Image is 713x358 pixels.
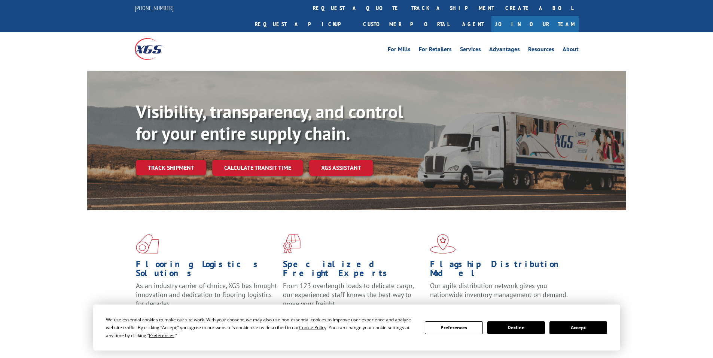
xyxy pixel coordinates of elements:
a: Agent [455,16,491,32]
a: Services [460,46,481,55]
b: Visibility, transparency, and control for your entire supply chain. [136,100,403,145]
span: Cookie Policy [299,324,326,331]
img: xgs-icon-focused-on-flooring-red [283,234,301,254]
h1: Specialized Freight Experts [283,260,424,281]
span: Our agile distribution network gives you nationwide inventory management on demand. [430,281,568,299]
a: XGS ASSISTANT [309,160,373,176]
a: About [563,46,579,55]
button: Decline [487,321,545,334]
a: Calculate transit time [212,160,303,176]
a: Track shipment [136,160,206,175]
button: Preferences [425,321,482,334]
button: Accept [549,321,607,334]
a: Resources [528,46,554,55]
h1: Flooring Logistics Solutions [136,260,277,281]
h1: Flagship Distribution Model [430,260,572,281]
a: For Retailers [419,46,452,55]
img: xgs-icon-total-supply-chain-intelligence-red [136,234,159,254]
a: Customer Portal [357,16,455,32]
div: Cookie Consent Prompt [93,305,620,351]
span: As an industry carrier of choice, XGS has brought innovation and dedication to flooring logistics... [136,281,277,308]
a: For Mills [388,46,411,55]
a: Request a pickup [249,16,357,32]
a: Join Our Team [491,16,579,32]
div: We use essential cookies to make our site work. With your consent, we may also use non-essential ... [106,316,416,339]
a: Advantages [489,46,520,55]
p: From 123 overlength loads to delicate cargo, our experienced staff knows the best way to move you... [283,281,424,315]
a: [PHONE_NUMBER] [135,4,174,12]
span: Preferences [149,332,174,339]
img: xgs-icon-flagship-distribution-model-red [430,234,456,254]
